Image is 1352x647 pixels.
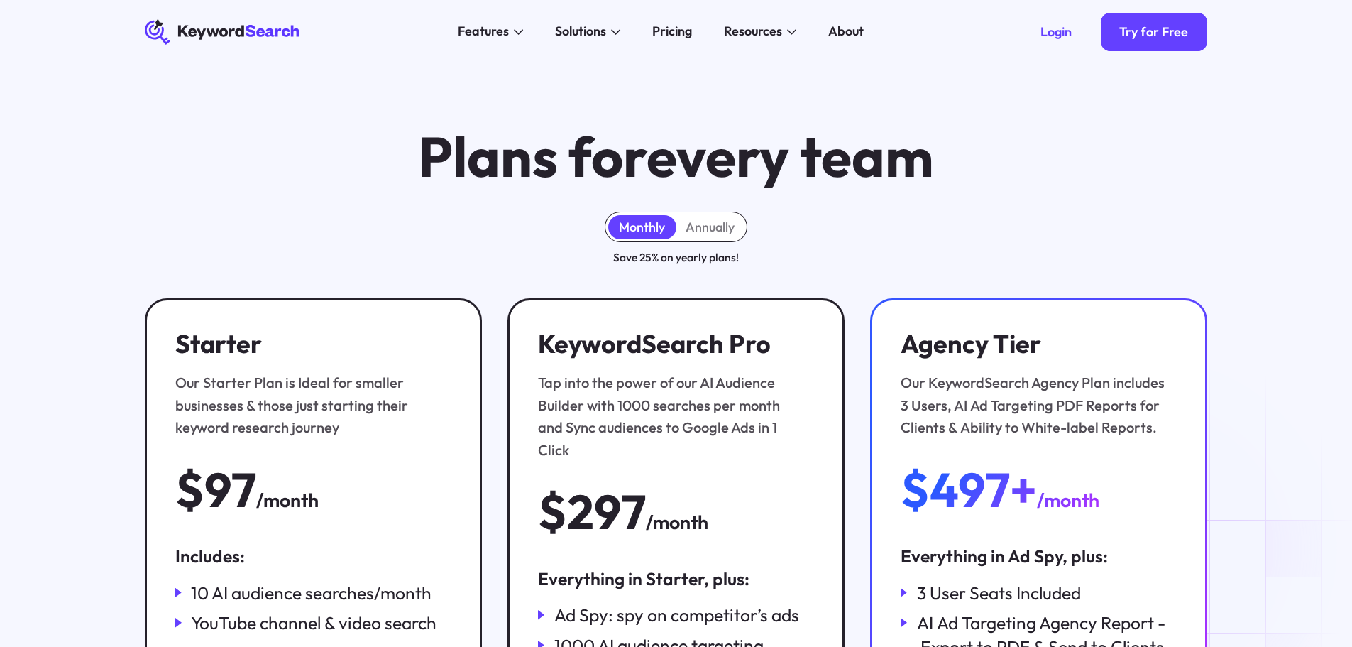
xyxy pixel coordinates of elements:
[538,486,646,537] div: $297
[643,19,702,45] a: Pricing
[555,22,606,41] div: Solutions
[554,603,799,627] div: Ad Spy: spy on competitor’s ads
[175,371,443,438] div: Our Starter Plan is Ideal for smaller businesses & those just starting their keyword research jou...
[256,486,319,516] div: /month
[538,371,806,461] div: Tap into the power of our AI Audience Builder with 1000 searches per month and Sync audiences to ...
[191,611,436,635] div: YouTube channel & video search
[175,544,451,568] div: Includes:
[686,219,735,235] div: Annually
[724,22,782,41] div: Resources
[828,22,864,41] div: About
[538,329,806,359] h3: KeywordSearch Pro
[613,249,739,266] div: Save 25% on yearly plans!
[458,22,509,41] div: Features
[647,121,934,191] span: every team
[175,329,443,359] h3: Starter
[619,219,665,235] div: Monthly
[1037,486,1099,516] div: /month
[901,544,1177,568] div: Everything in Ad Spy, plus:
[175,464,256,515] div: $97
[418,127,934,186] h1: Plans for
[538,567,814,591] div: Everything in Starter, plus:
[917,581,1081,605] div: 3 User Seats Included
[646,508,708,538] div: /month
[819,19,874,45] a: About
[901,329,1168,359] h3: Agency Tier
[1040,24,1072,40] div: Login
[191,581,432,605] div: 10 AI audience searches/month
[1119,24,1188,40] div: Try for Free
[901,371,1168,438] div: Our KeywordSearch Agency Plan includes 3 Users, AI Ad Targeting PDF Reports for Clients & Ability...
[1021,13,1091,51] a: Login
[901,464,1037,515] div: $497+
[652,22,692,41] div: Pricing
[1101,13,1208,51] a: Try for Free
